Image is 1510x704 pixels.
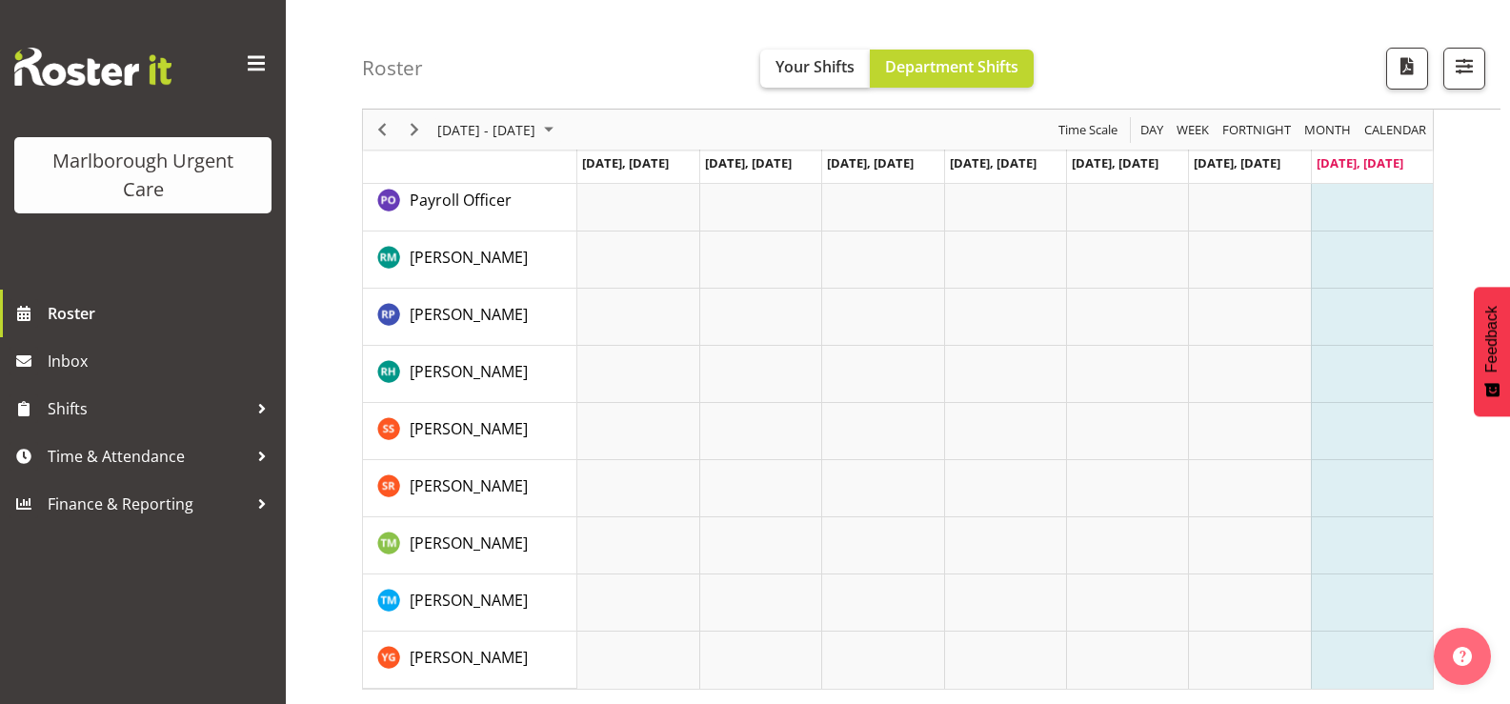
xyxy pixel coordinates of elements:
button: Fortnight [1219,118,1295,142]
span: Roster [48,299,276,328]
span: [DATE], [DATE] [705,154,792,171]
td: Tomi Moore resource [363,517,577,574]
a: [PERSON_NAME] [410,646,528,669]
span: Time & Attendance [48,442,248,471]
td: Payroll Officer resource [363,174,577,231]
span: Fortnight [1220,118,1293,142]
a: [PERSON_NAME] [410,303,528,326]
a: [PERSON_NAME] [410,417,528,440]
span: [DATE], [DATE] [950,154,1037,171]
button: Timeline Week [1174,118,1213,142]
button: Department Shifts [870,50,1034,88]
span: Month [1302,118,1353,142]
a: [PERSON_NAME] [410,246,528,269]
button: Filter Shifts [1443,48,1485,90]
span: Time Scale [1057,118,1119,142]
div: Next [398,110,431,150]
button: Previous [370,118,395,142]
button: August 25 - 31, 2025 [434,118,562,142]
div: Previous [366,110,398,150]
button: Your Shifts [760,50,870,88]
span: Your Shifts [775,56,855,77]
span: [DATE], [DATE] [1317,154,1403,171]
td: Sandy Stewart resource [363,403,577,460]
span: calendar [1362,118,1428,142]
td: Shivana Ram resource [363,460,577,517]
a: Payroll Officer [410,189,512,211]
button: Next [402,118,428,142]
span: [PERSON_NAME] [410,475,528,496]
span: Payroll Officer [410,190,512,211]
button: Timeline Month [1301,118,1355,142]
span: Feedback [1483,306,1500,372]
td: Rebecca Partridge resource [363,289,577,346]
td: Rochelle Harris resource [363,346,577,403]
div: Marlborough Urgent Care [33,147,252,204]
td: Rachel Murphy resource [363,231,577,289]
span: [PERSON_NAME] [410,304,528,325]
span: Week [1175,118,1211,142]
span: Department Shifts [885,56,1018,77]
span: [PERSON_NAME] [410,418,528,439]
span: Shifts [48,394,248,423]
a: [PERSON_NAME] [410,532,528,554]
span: [PERSON_NAME] [410,647,528,668]
span: [DATE], [DATE] [1072,154,1158,171]
span: Inbox [48,347,276,375]
span: [DATE], [DATE] [582,154,669,171]
button: Month [1361,118,1430,142]
span: [PERSON_NAME] [410,590,528,611]
img: help-xxl-2.png [1453,647,1472,666]
span: [DATE], [DATE] [827,154,914,171]
td: Tracy Moran resource [363,574,577,632]
a: [PERSON_NAME] [410,474,528,497]
span: [PERSON_NAME] [410,361,528,382]
a: [PERSON_NAME] [410,360,528,383]
span: [PERSON_NAME] [410,533,528,553]
button: Download a PDF of the roster according to the set date range. [1386,48,1428,90]
td: Yvette Geels resource [363,632,577,689]
span: Day [1138,118,1165,142]
span: [DATE] - [DATE] [435,118,537,142]
h4: Roster [362,57,423,79]
button: Timeline Day [1138,118,1167,142]
span: [DATE], [DATE] [1194,154,1280,171]
span: [PERSON_NAME] [410,247,528,268]
button: Feedback - Show survey [1474,287,1510,416]
span: Finance & Reporting [48,490,248,518]
img: Rosterit website logo [14,48,171,86]
button: Time Scale [1056,118,1121,142]
a: [PERSON_NAME] [410,589,528,612]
